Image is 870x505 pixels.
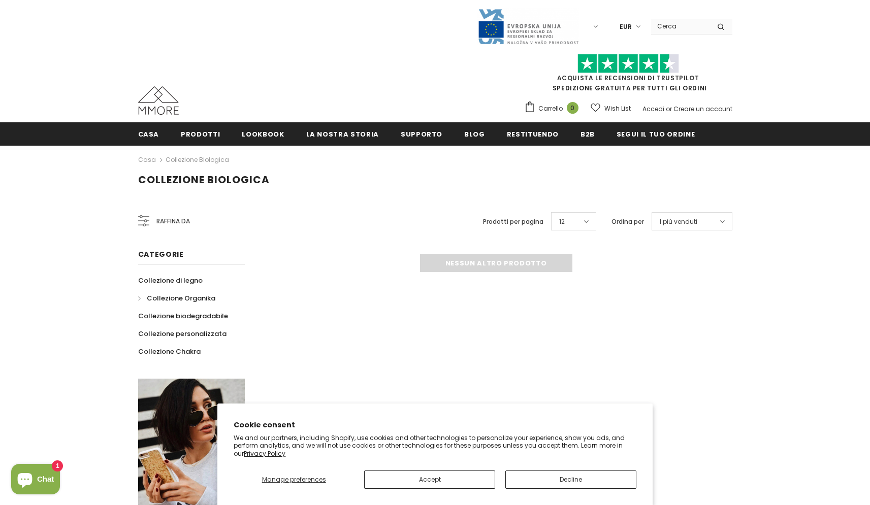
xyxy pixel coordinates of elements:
[617,129,695,139] span: Segui il tuo ordine
[181,122,220,145] a: Prodotti
[234,420,636,430] h2: Cookie consent
[559,217,565,227] span: 12
[557,74,699,82] a: Acquista le recensioni di TrustPilot
[234,470,354,489] button: Manage preferences
[477,22,579,30] a: Javni Razpis
[507,122,559,145] a: Restituendo
[8,464,63,497] inbox-online-store-chat: Shopify online store chat
[581,122,595,145] a: B2B
[138,86,179,115] img: Casi MMORE
[138,289,215,307] a: Collezione Organika
[138,122,159,145] a: Casa
[673,105,732,113] a: Creare un account
[138,276,203,285] span: Collezione di legno
[591,99,631,117] a: Wish List
[306,122,379,145] a: La nostra storia
[364,470,495,489] button: Accept
[166,155,229,164] a: Collezione biologica
[138,129,159,139] span: Casa
[138,347,201,356] span: Collezione Chakra
[577,54,679,74] img: Fidati di Pilot Stars
[524,101,584,116] a: Carrello 0
[581,129,595,139] span: B2B
[138,173,270,187] span: Collezione biologica
[660,217,697,227] span: I più venduti
[138,325,227,343] a: Collezione personalizzata
[620,22,632,32] span: EUR
[138,329,227,339] span: Collezione personalizzata
[138,154,156,166] a: Casa
[181,129,220,139] span: Prodotti
[234,434,636,458] p: We and our partners, including Shopify, use cookies and other technologies to personalize your ex...
[505,470,636,489] button: Decline
[538,104,563,114] span: Carrello
[401,129,442,139] span: supporto
[242,129,284,139] span: Lookbook
[464,129,485,139] span: Blog
[611,217,644,227] label: Ordina per
[138,311,228,321] span: Collezione biodegradabile
[567,102,578,114] span: 0
[642,105,664,113] a: Accedi
[138,272,203,289] a: Collezione di legno
[651,19,710,33] input: Search Site
[524,58,732,92] span: SPEDIZIONE GRATUITA PER TUTTI GLI ORDINI
[244,449,285,458] a: Privacy Policy
[507,129,559,139] span: Restituendo
[147,293,215,303] span: Collezione Organika
[401,122,442,145] a: supporto
[617,122,695,145] a: Segui il tuo ordine
[306,129,379,139] span: La nostra storia
[262,475,326,484] span: Manage preferences
[464,122,485,145] a: Blog
[483,217,543,227] label: Prodotti per pagina
[138,249,184,259] span: Categorie
[156,216,190,227] span: Raffina da
[604,104,631,114] span: Wish List
[138,343,201,360] a: Collezione Chakra
[242,122,284,145] a: Lookbook
[477,8,579,45] img: Javni Razpis
[138,307,228,325] a: Collezione biodegradabile
[666,105,672,113] span: or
